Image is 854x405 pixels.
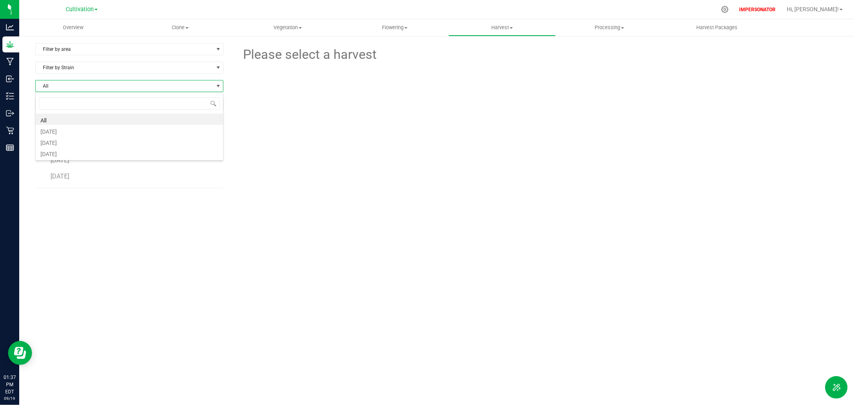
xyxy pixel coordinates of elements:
[213,44,223,55] span: select
[242,45,377,64] span: Please select a harvest
[4,374,16,395] p: 01:37 PM EDT
[556,24,663,31] span: Processing
[556,19,663,36] a: Processing
[787,6,839,12] span: Hi, [PERSON_NAME]!
[66,6,94,13] span: Cultivation
[449,24,555,31] span: Harvest
[4,395,16,401] p: 09/19
[36,62,213,73] span: Filter by Strain
[52,24,94,31] span: Overview
[6,75,14,83] inline-svg: Inbound
[736,6,779,13] p: IMPERSONATOR
[6,23,14,31] inline-svg: Analytics
[36,44,213,55] span: Filter by area
[720,6,730,13] div: Manage settings
[663,19,770,36] a: Harvest Packages
[19,19,127,36] a: Overview
[341,19,448,36] a: Flowering
[825,376,848,399] button: Toggle Menu
[6,109,14,117] inline-svg: Outbound
[127,24,233,31] span: Clone
[6,40,14,48] inline-svg: Grow
[127,19,234,36] a: Clone
[6,58,14,66] inline-svg: Manufacturing
[6,144,14,152] inline-svg: Reports
[6,92,14,100] inline-svg: Inventory
[234,19,341,36] a: Vegetation
[448,19,556,36] a: Harvest
[36,80,213,92] span: All
[342,24,448,31] span: Flowering
[685,24,748,31] span: Harvest Packages
[234,24,341,31] span: Vegetation
[50,172,69,180] span: [DATE]
[8,341,32,365] iframe: Resource center
[6,126,14,134] inline-svg: Retail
